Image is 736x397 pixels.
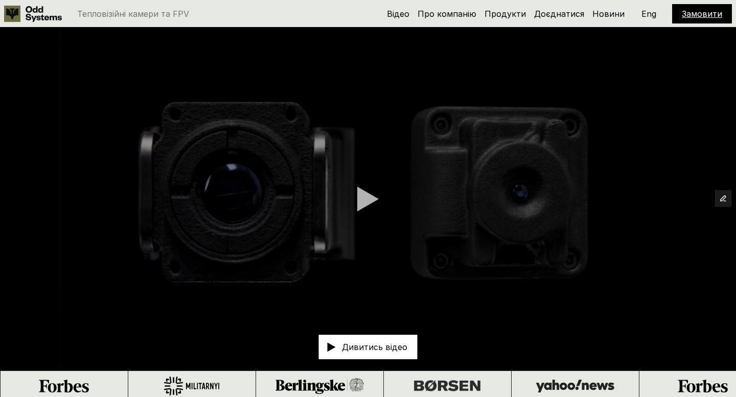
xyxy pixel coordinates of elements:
[342,343,407,351] p: Дивитись відео
[641,10,656,18] p: Eng
[485,9,526,19] a: Продукти
[592,9,625,19] a: Новини
[682,9,722,19] a: Замовити
[534,9,584,19] a: Доєднатися
[77,10,189,18] p: Тепловізійні камери та FPV
[716,191,731,206] button: Edit Framer Content
[387,9,409,19] a: Відео
[418,9,476,19] a: Про компанію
